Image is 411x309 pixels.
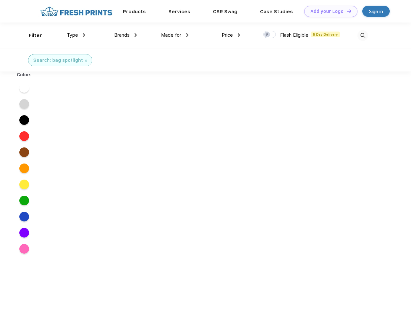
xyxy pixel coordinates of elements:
[357,30,368,41] img: desktop_search.svg
[85,60,87,62] img: filter_cancel.svg
[29,32,42,39] div: Filter
[114,32,130,38] span: Brands
[311,32,340,37] span: 5 Day Delivery
[83,33,85,37] img: dropdown.png
[135,33,137,37] img: dropdown.png
[33,57,83,64] div: Search: bag spotlight
[238,33,240,37] img: dropdown.png
[310,9,344,14] div: Add your Logo
[67,32,78,38] span: Type
[186,33,188,37] img: dropdown.png
[161,32,181,38] span: Made for
[369,8,383,15] div: Sign in
[222,32,233,38] span: Price
[362,6,390,17] a: Sign in
[123,9,146,14] a: Products
[347,9,351,13] img: DT
[38,6,114,17] img: fo%20logo%202.webp
[12,71,37,78] div: Colors
[280,32,308,38] span: Flash Eligible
